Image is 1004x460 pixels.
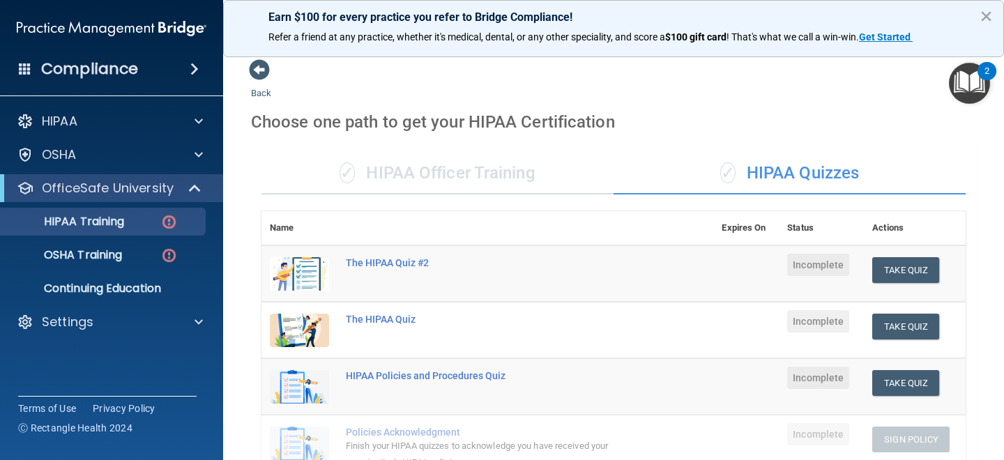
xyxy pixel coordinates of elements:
span: Incomplete [787,310,849,332]
strong: Get Started [859,31,911,43]
span: Incomplete [787,254,849,276]
span: Refer a friend at any practice, whether it's medical, dental, or any other speciality, and score a [268,31,665,43]
p: OfficeSafe University [42,180,174,197]
a: Settings [17,314,203,330]
div: The HIPAA Quiz [346,314,644,325]
p: HIPAA [42,113,77,130]
a: Back [251,71,271,98]
button: Take Quiz [872,314,939,339]
img: danger-circle.6113f641.png [160,213,178,231]
span: ! That's what we call a win-win. [727,31,859,43]
button: Take Quiz [872,370,939,396]
a: OfficeSafe University [17,180,202,197]
a: Terms of Use [18,401,76,415]
p: OSHA Training [9,248,122,262]
div: The HIPAA Quiz #2 [346,257,644,268]
a: Privacy Policy [93,401,155,415]
h4: Compliance [41,59,138,79]
a: Get Started [859,31,913,43]
th: Status [779,211,864,245]
p: HIPAA Training [9,215,124,229]
th: Actions [864,211,966,245]
div: HIPAA Officer Training [261,153,614,194]
a: HIPAA [17,113,203,130]
strong: $100 gift card [665,31,727,43]
button: Take Quiz [872,257,939,283]
p: Settings [42,314,93,330]
div: Policies Acknowledgment [346,427,644,438]
img: PMB logo [17,15,206,43]
div: 2 [984,71,989,89]
div: HIPAA Quizzes [614,153,966,194]
button: Sign Policy [872,427,950,452]
p: Earn $100 for every practice you refer to Bridge Compliance! [268,10,959,24]
div: HIPAA Policies and Procedures Quiz [346,370,644,381]
p: Continuing Education [9,282,199,296]
th: Expires On [713,211,779,245]
span: Incomplete [787,423,849,445]
div: Choose one path to get your HIPAA Certification [251,102,976,142]
span: ✓ [340,162,355,183]
a: OSHA [17,146,203,163]
th: Name [261,211,337,245]
p: OSHA [42,146,77,163]
span: Ⓒ Rectangle Health 2024 [18,421,132,435]
button: Close [980,5,993,27]
img: danger-circle.6113f641.png [160,247,178,264]
button: Open Resource Center, 2 new notifications [949,63,990,104]
span: ✓ [720,162,736,183]
span: Incomplete [787,367,849,389]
